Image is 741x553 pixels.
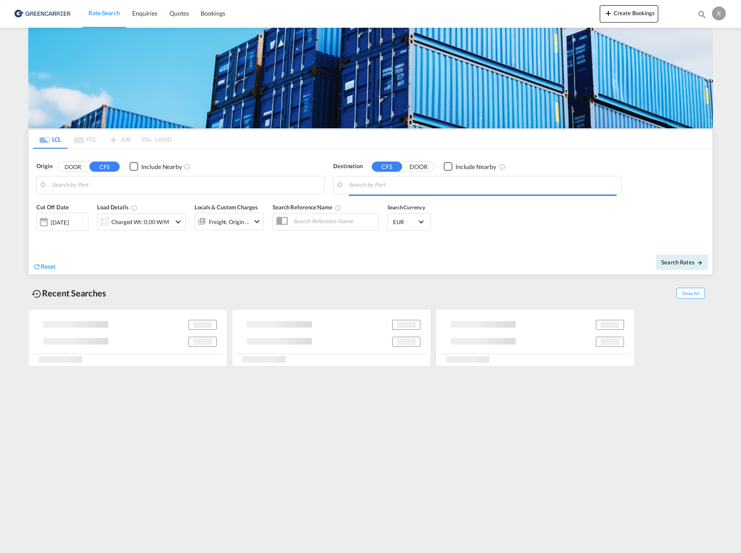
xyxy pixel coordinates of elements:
div: Origin DOOR CFS Checkbox No InkUnchecked: Ignores neighbouring ports when fetching rates.Checked ... [29,149,712,274]
md-datepicker: Select [36,230,43,242]
span: Reset [41,263,55,270]
md-icon: icon-arrow-right [697,260,703,266]
input: Search Reference Name [289,215,378,228]
div: [DATE] [51,218,68,226]
span: EUR [393,218,417,226]
span: Search Rates [661,259,703,266]
md-icon: icon-chevron-down [173,217,183,227]
input: Search by Port [349,179,617,192]
span: Quotes [169,10,188,17]
div: Charged Wt: 0,00 W/Micon-chevron-down [97,213,186,231]
md-icon: icon-plus 400-fg [603,8,614,18]
div: Freight Origin Destinationicon-chevron-down [195,213,264,230]
span: Destination [333,162,363,171]
span: Show All [676,288,705,299]
div: Include Nearby [455,163,496,171]
span: Locals & Custom Charges [195,204,258,211]
div: icon-refreshReset [33,262,55,272]
md-icon: icon-refresh [33,263,41,270]
md-pagination-wrapper: Use the left and right arrow keys to navigate between tabs [33,130,172,149]
md-icon: icon-magnify [697,10,707,19]
div: Charged Wt: 0,00 W/M [111,216,169,228]
button: icon-plus 400-fgCreate Bookings [600,5,658,23]
md-icon: Unchecked: Ignores neighbouring ports when fetching rates.Checked : Includes neighbouring ports w... [184,163,191,170]
span: Cut Off Date [36,204,69,211]
span: Search Reference Name [273,204,341,211]
md-checkbox: Checkbox No Ink [130,162,182,171]
md-icon: icon-chevron-down [252,216,262,227]
button: CFS [372,162,402,172]
button: Search Ratesicon-arrow-right [656,254,708,270]
div: R [712,7,726,20]
span: Origin [36,162,52,171]
div: Include Nearby [141,163,182,171]
md-checkbox: Checkbox No Ink [444,162,496,171]
div: [DATE] [36,213,88,231]
md-icon: Chargeable Weight [131,205,138,211]
span: Bookings [201,10,225,17]
input: Search by Port [52,179,320,192]
button: DOOR [58,162,88,172]
md-icon: Your search will be saved by the below given name [335,205,341,211]
div: Recent Searches [28,283,110,303]
md-select: Select Currency: € EUREuro [392,215,426,228]
md-icon: Unchecked: Ignores neighbouring ports when fetching rates.Checked : Includes neighbouring ports w... [499,163,506,170]
md-tab-item: LCL [33,130,68,149]
div: icon-magnify [697,10,707,23]
button: CFS [89,162,120,172]
img: 609dfd708afe11efa14177256b0082fb.png [13,4,71,23]
span: Rate Search [88,9,120,16]
span: Enquiries [132,10,157,17]
span: Load Details [97,204,138,211]
span: Search Currency [387,204,425,211]
button: DOOR [403,162,434,172]
img: GreenCarrierFCL_LCL.png [28,28,713,128]
div: Freight Origin Destination [209,216,250,228]
md-icon: icon-backup-restore [32,289,42,299]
